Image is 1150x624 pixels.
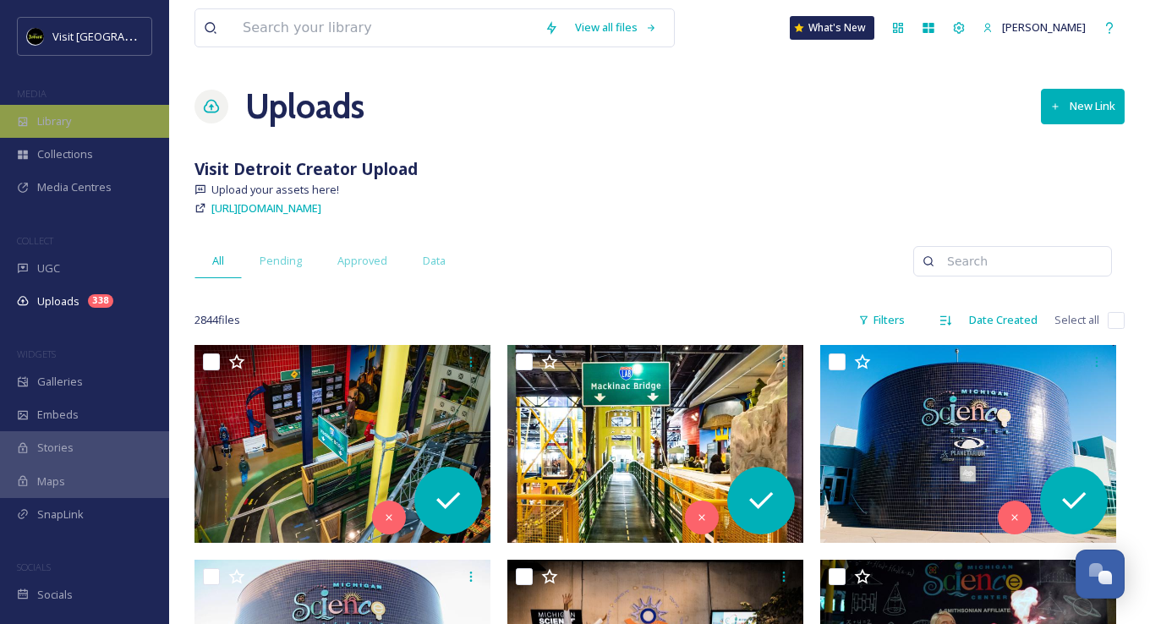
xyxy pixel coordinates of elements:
img: VISIT%20DETROIT%20LOGO%20-%20BLACK%20BACKGROUND.png [27,28,44,45]
span: Stories [37,440,74,456]
span: Embeds [37,407,79,423]
input: Search [939,244,1103,278]
span: Maps [37,473,65,490]
a: [URL][DOMAIN_NAME] [211,198,321,218]
span: 2844 file s [194,312,240,328]
div: 338 [88,294,113,308]
span: Uploads [37,293,79,309]
span: Approved [337,253,387,269]
span: Collections [37,146,93,162]
span: Media Centres [37,179,112,195]
button: Open Chat [1076,550,1125,599]
span: Socials [37,587,73,603]
span: WIDGETS [17,348,56,360]
a: View all files [567,11,665,44]
span: [PERSON_NAME] [1002,19,1086,35]
span: Upload your assets here! [211,182,339,198]
div: Filters [850,304,913,337]
span: MEDIA [17,87,47,100]
span: Visit [GEOGRAPHIC_DATA] [52,28,183,44]
span: SOCIALS [17,561,51,573]
span: UGC [37,260,60,276]
input: Search your library [234,9,536,47]
span: Pending [260,253,302,269]
strong: Visit Detroit Creator Upload [194,157,418,180]
span: Data [423,253,446,269]
a: Uploads [245,81,364,132]
span: COLLECT [17,234,53,247]
span: Library [37,113,71,129]
img: ext_1759505318.645454_akbannister@comcast.net-MiSci Exterior 2.jpg [820,345,1116,543]
span: SnapLink [37,506,84,523]
span: All [212,253,224,269]
img: ext_1759505321.255936_akbannister@comcast.net-Michigan Science Center Axalta Community Free Day F... [507,345,803,543]
button: New Link [1041,89,1125,123]
div: Date Created [961,304,1046,337]
a: What's New [790,16,874,40]
img: ext_1759505322.567388_akbannister@comcast.net-Michigan Science Center Axalta Community Free Day F... [194,345,490,543]
a: [PERSON_NAME] [974,11,1094,44]
span: Galleries [37,374,83,390]
span: Select all [1054,312,1099,328]
span: [URL][DOMAIN_NAME] [211,200,321,216]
